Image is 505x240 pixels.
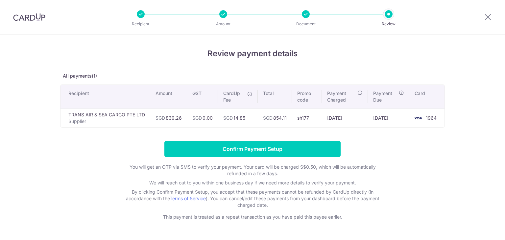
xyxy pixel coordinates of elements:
span: SGD [263,115,273,121]
p: We will reach out to you within one business day if we need more details to verify your payment. [121,180,384,186]
th: Total [258,85,292,108]
p: Recipient [116,21,165,27]
p: By clicking Confirm Payment Setup, you accept that these payments cannot be refunded by CardUp di... [121,189,384,208]
p: Supplier [68,118,145,125]
p: Review [364,21,413,27]
td: 14.85 [218,108,258,127]
input: Confirm Payment Setup [164,141,341,157]
span: 1964 [426,115,437,121]
td: [DATE] [322,108,368,127]
td: TRANS AIR & SEA CARGO PTE LTD [60,108,150,127]
span: SGD [156,115,165,121]
span: Payment Charged [327,90,355,103]
td: [DATE] [368,108,409,127]
th: Promo code [292,85,322,108]
span: CardUp Fee [223,90,244,103]
img: <span class="translation_missing" title="translation missing: en.account_steps.new_confirm_form.b... [411,114,424,122]
span: SGD [223,115,233,121]
p: This payment is treated as a repeat transaction as you have paid this payee earlier. [121,214,384,220]
img: CardUp [13,13,45,21]
span: SGD [192,115,202,121]
a: Terms of Service [170,196,206,201]
th: Card [409,85,445,108]
th: Amount [150,85,187,108]
td: 0.00 [187,108,218,127]
td: sh177 [292,108,322,127]
th: GST [187,85,218,108]
p: Amount [199,21,248,27]
p: All payments(1) [60,73,445,79]
td: 854.11 [258,108,292,127]
td: 839.26 [150,108,187,127]
th: Recipient [60,85,150,108]
h4: Review payment details [60,48,445,60]
iframe: Opens a widget where you can find more information [463,220,498,237]
p: You will get an OTP via SMS to verify your payment. Your card will be charged S$0.50, which will ... [121,164,384,177]
p: Document [281,21,330,27]
span: Payment Due [373,90,397,103]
